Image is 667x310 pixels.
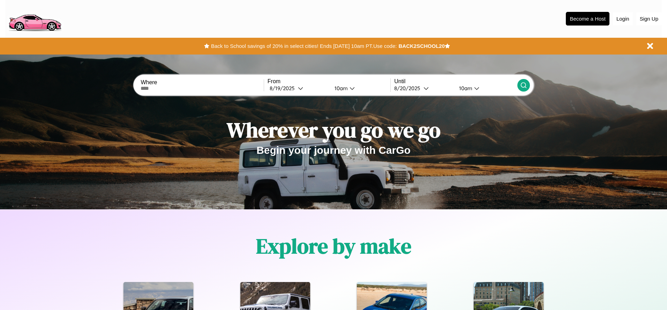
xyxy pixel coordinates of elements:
label: Until [394,78,517,85]
div: 10am [331,85,350,92]
button: Sign Up [636,12,662,25]
h1: Explore by make [256,232,411,260]
div: 10am [456,85,474,92]
button: Login [613,12,633,25]
button: 8/19/2025 [268,85,329,92]
label: Where [141,79,263,86]
img: logo [5,3,64,33]
div: 8 / 19 / 2025 [270,85,298,92]
div: 8 / 20 / 2025 [394,85,424,92]
button: Back to School savings of 20% in select cities! Ends [DATE] 10am PT.Use code: [209,41,398,51]
label: From [268,78,390,85]
b: BACK2SCHOOL20 [398,43,445,49]
button: 10am [454,85,517,92]
button: 10am [329,85,390,92]
button: Become a Host [566,12,609,26]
